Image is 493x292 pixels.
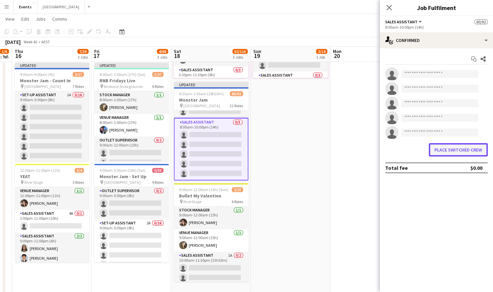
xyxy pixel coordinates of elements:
[77,49,89,54] span: 7/39
[15,164,89,262] app-job-card: 12:00pm-11:00pm (11h)3/4YEAT River Stage3 RolesVenue Manager1/112:00pm-11:00pm (11h)[PERSON_NAME]...
[94,173,169,179] h3: Monster Jam - Set Up
[232,199,243,204] span: 6 Roles
[174,82,248,87] div: Updated
[20,168,60,173] span: 12:00pm-11:00pm (11h)
[104,180,140,185] span: [GEOGRAPHIC_DATA]
[174,82,248,180] app-job-card: Updated6:30am-1:00am (18h30m) (Sun)60/92Monster Jam [GEOGRAPHIC_DATA]21 RolesProgram Sellers0/28:...
[100,72,145,77] span: 8:00am-1:00am (17h) (Sat)
[385,19,423,24] button: Sales Assistant
[22,39,39,44] span: Week 42
[15,91,89,259] app-card-role: Set-up Assistant1A0/169:00am-5:00pm (8h)
[385,25,488,30] div: 8:00am-10:00pm (14h)
[252,52,261,60] span: 19
[94,114,169,137] app-card-role: Venue Manager1/18:00am-1:00am (17h)[PERSON_NAME]
[94,91,169,114] app-card-role: Stock Manager1/18:00am-1:00am (17h)[PERSON_NAME]
[183,199,201,204] span: RiverStage
[179,187,228,192] span: 9:00am-12:00am (15h) (Sun)
[470,164,482,171] div: $0.00
[94,164,169,262] app-job-card: 9:00am-5:00am (20h) (Sat)0/30Monster Jam - Set Up [GEOGRAPHIC_DATA]9 RolesOutlet Supervisor0/29:0...
[75,168,84,173] span: 3/4
[36,16,46,22] span: Jobs
[157,55,168,60] div: 3 Jobs
[41,39,50,44] div: AEST
[380,32,493,48] div: Confirmed
[230,91,243,96] span: 60/92
[94,137,169,169] app-card-role: Outlet Supervisor0/29:00am-12:00am (15h)
[474,19,488,24] span: 60/92
[73,84,84,89] span: 7 Roles
[429,143,488,156] button: Place switched crew
[174,229,248,252] app-card-role: Venue Manager1/19:00am-12:00am (15h)[PERSON_NAME]
[5,39,21,45] div: [DATE]
[15,173,89,179] h3: YEAT
[94,63,169,161] app-job-card: Updated8:00am-1:00am (17h) (Sat)3/27RNB Fridayz Live Brisbane Showgrounds6 RolesStock Manager1/18...
[152,168,163,173] span: 0/30
[232,49,248,54] span: 62/116
[37,0,85,13] button: [GEOGRAPHIC_DATA]
[14,0,37,13] button: Events
[33,15,48,23] a: Jobs
[15,63,89,68] div: Updated
[94,63,169,68] div: Updated
[385,164,408,171] div: Total fee
[52,16,67,22] span: Comms
[94,78,169,84] h3: RNB Fridayz Live
[253,48,261,54] span: Sun
[15,187,89,210] app-card-role: Venue Manager1/112:00pm-11:00pm (11h)[PERSON_NAME]
[73,180,84,185] span: 3 Roles
[152,72,163,77] span: 3/27
[93,52,100,60] span: 17
[152,180,163,185] span: 9 Roles
[179,91,230,96] span: 6:30am-1:00am (18h30m) (Sun)
[20,72,55,77] span: 9:00am-6:00pm (9h)
[15,210,89,232] app-card-role: Sales Assistant4A0/11:00pm-11:00pm (10h)
[253,72,328,114] app-card-role: Sales Assistant0/33:30pm-11:30pm (8h)
[332,52,342,60] span: 20
[174,48,181,54] span: Sat
[173,52,181,60] span: 18
[174,183,248,282] app-job-card: 9:00am-12:00am (15h) (Sun)2/10Bullet My Valentine RiverStage6 RolesStock Manager1/19:00am-12:00am...
[15,78,89,84] h3: Monster Jam - Count In
[333,48,342,54] span: Mon
[100,168,145,173] span: 9:00am-5:00am (20h) (Sat)
[232,187,243,192] span: 2/10
[380,3,493,12] h3: Job Fulfilment
[316,49,327,54] span: 2/14
[73,72,84,77] span: 2/27
[94,187,169,219] app-card-role: Outlet Supervisor0/29:00am-5:00pm (8h)
[174,206,248,229] app-card-role: Stock Manager1/19:00am-12:00am (15h)[PERSON_NAME]
[233,55,247,60] div: 3 Jobs
[157,49,168,54] span: 4/68
[183,103,220,108] span: [GEOGRAPHIC_DATA]
[316,55,327,60] div: 1 Job
[174,252,248,284] app-card-role: Sales Assistant1A0/210:00am-11:30pm (13h30m)
[15,232,89,265] app-card-role: Sales Assistant2/25:00pm-11:00pm (6h)[PERSON_NAME][PERSON_NAME]
[174,118,248,180] app-card-role: Sales Assistant0/58:00am-10:00pm (14h)
[19,15,32,23] a: Edit
[3,15,17,23] a: View
[78,55,88,60] div: 3 Jobs
[5,16,15,22] span: View
[15,48,23,54] span: Thu
[21,16,29,22] span: Edit
[152,84,163,89] span: 6 Roles
[15,63,89,161] app-job-card: Updated9:00am-6:00pm (9h)2/27Monster Jam - Count In [GEOGRAPHIC_DATA]7 RolesSet-up Assistant1A0/1...
[104,84,143,89] span: Brisbane Showgrounds
[14,52,23,60] span: 16
[174,97,248,103] h3: Monster Jam
[50,15,70,23] a: Comms
[230,103,243,108] span: 21 Roles
[24,84,61,89] span: [GEOGRAPHIC_DATA]
[174,193,248,199] h3: Bullet My Valentine
[385,19,417,24] span: Sales Assistant
[173,66,248,108] app-card-role: Sales Assistant0/33:30pm-11:30pm (8h)
[24,180,43,185] span: River Stage
[94,48,100,54] span: Fri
